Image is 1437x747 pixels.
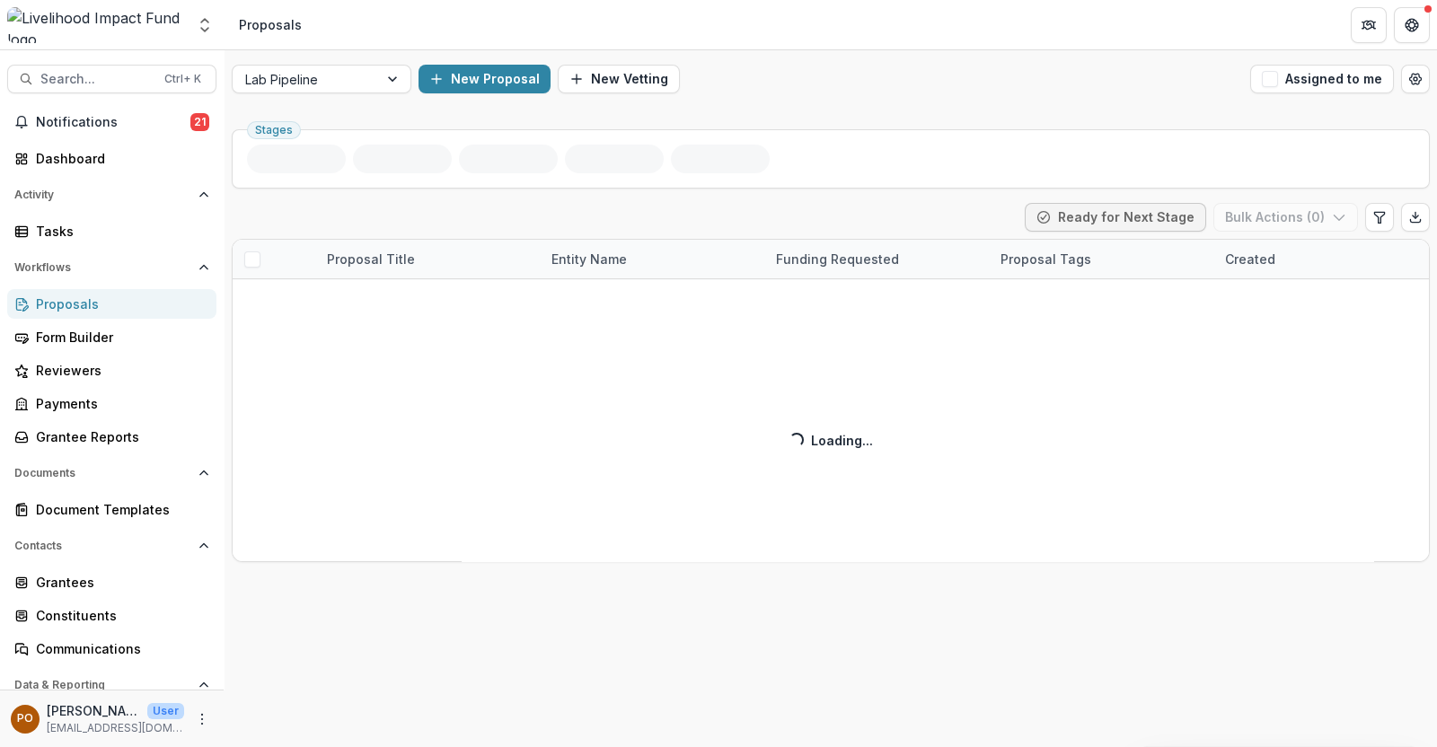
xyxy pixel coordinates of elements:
button: Open Documents [7,459,216,488]
div: Ctrl + K [161,69,205,89]
a: Dashboard [7,144,216,173]
button: Open entity switcher [192,7,217,43]
div: Payments [36,394,202,413]
button: New Vetting [558,65,680,93]
button: Open Contacts [7,532,216,560]
div: Dashboard [36,149,202,168]
a: Tasks [7,216,216,246]
div: Peige Omondi [17,713,33,725]
span: Workflows [14,261,191,274]
div: Grantees [36,573,202,592]
button: Get Help [1394,7,1430,43]
a: Proposals [7,289,216,319]
button: New Proposal [419,65,551,93]
button: Notifications21 [7,108,216,136]
button: Open Workflows [7,253,216,282]
a: Document Templates [7,495,216,524]
div: Proposals [239,15,302,34]
a: Form Builder [7,322,216,352]
a: Grantee Reports [7,422,216,452]
div: Tasks [36,222,202,241]
button: Open Activity [7,180,216,209]
div: Grantee Reports [36,427,202,446]
button: Partners [1351,7,1387,43]
a: Constituents [7,601,216,630]
nav: breadcrumb [232,12,309,38]
img: Livelihood Impact Fund logo [7,7,185,43]
button: Search... [7,65,216,93]
span: Documents [14,467,191,479]
div: Form Builder [36,328,202,347]
span: Search... [40,72,154,87]
div: Constituents [36,606,202,625]
p: [PERSON_NAME] [47,701,140,720]
div: Communications [36,639,202,658]
span: Stages [255,124,293,136]
a: Grantees [7,567,216,597]
button: Open table manager [1401,65,1430,93]
span: Notifications [36,115,190,130]
span: Activity [14,189,191,201]
a: Communications [7,634,216,664]
p: [EMAIL_ADDRESS][DOMAIN_NAME] [47,720,184,736]
div: Document Templates [36,500,202,519]
button: Open Data & Reporting [7,671,216,699]
div: Proposals [36,294,202,313]
span: Contacts [14,540,191,552]
button: More [191,708,213,730]
a: Payments [7,389,216,418]
button: Assigned to me [1250,65,1394,93]
span: 21 [190,113,209,131]
p: User [147,703,184,719]
a: Reviewers [7,356,216,385]
span: Data & Reporting [14,679,191,691]
div: Reviewers [36,361,202,380]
